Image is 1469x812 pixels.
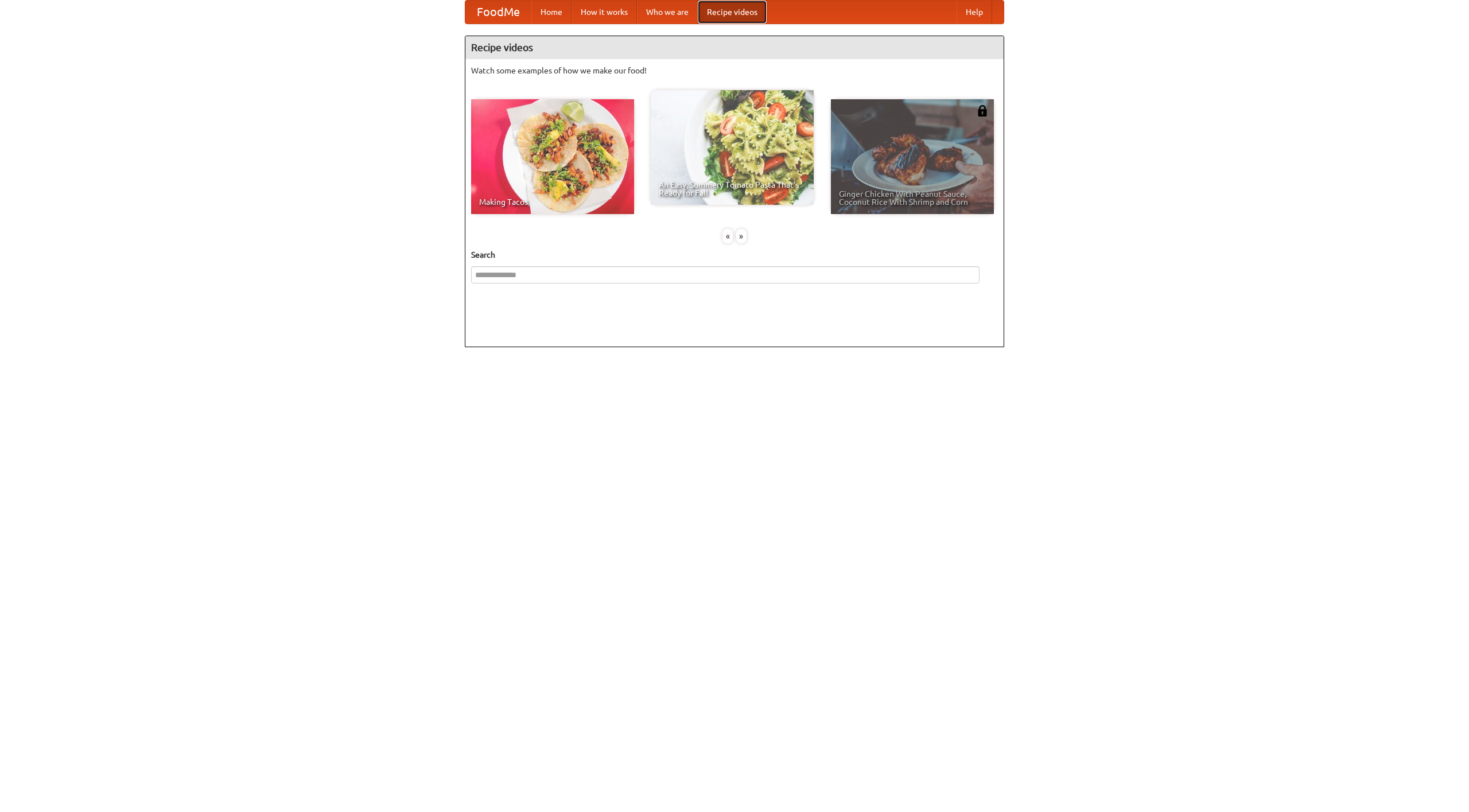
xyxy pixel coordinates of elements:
h5: Search [471,249,998,261]
img: 483408.png [977,105,988,116]
span: An Easy, Summery Tomato Pasta That's Ready for Fall [659,181,806,197]
a: Who we are [637,1,698,24]
p: Watch some examples of how we make our food! [471,65,998,76]
a: Recipe videos [698,1,767,24]
a: Home [531,1,572,24]
span: Making Tacos [479,198,626,206]
a: FoodMe [465,1,531,24]
a: Help [957,1,992,24]
div: « [722,229,733,243]
a: Making Tacos [471,99,634,214]
a: An Easy, Summery Tomato Pasta That's Ready for Fall [651,90,814,205]
a: How it works [572,1,637,24]
h4: Recipe videos [465,36,1004,59]
div: » [736,229,747,243]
